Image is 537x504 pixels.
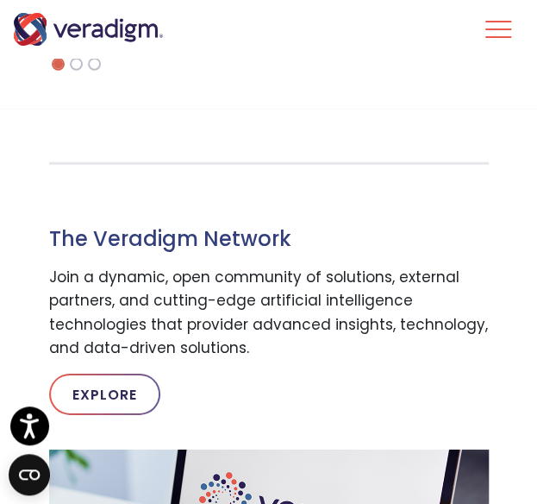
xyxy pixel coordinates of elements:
p: Join a dynamic, open community of solutions, external partners, and cutting-edge artificial intel... [49,266,489,360]
h3: The Veradigm Network [49,227,489,252]
a: Explore [49,374,160,415]
iframe: Drift Chat Widget [206,380,516,483]
button: Open CMP widget [9,454,50,495]
img: Veradigm logo [13,13,164,46]
button: Toggle Navigation Menu [485,7,511,52]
